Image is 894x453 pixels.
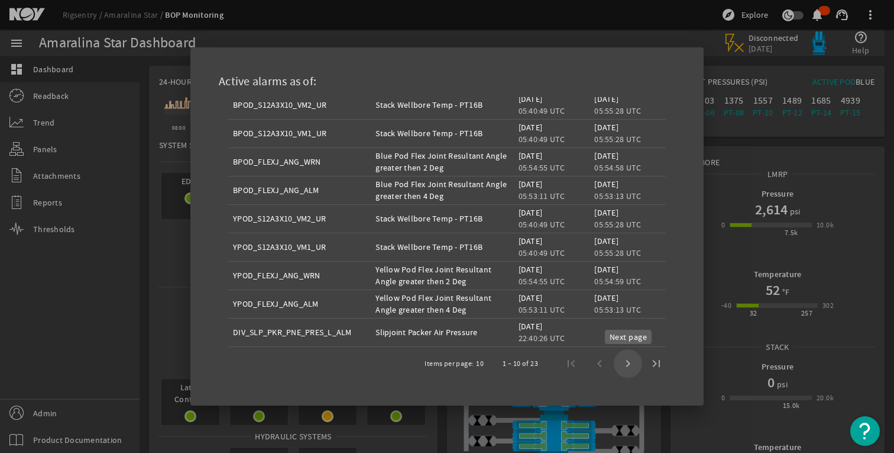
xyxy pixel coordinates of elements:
legacy-datetime-component: [DATE] [519,293,543,303]
legacy-datetime-component: [DATE] [519,94,543,104]
div: Active alarms as of: [205,62,689,97]
legacy-datetime-component: 05:55:28 UTC [594,105,641,116]
legacy-datetime-component: 05:53:11 UTC [519,191,565,201]
div: BPOD_S12A3X10_VM2_UR [233,99,326,111]
div: YPOD_FLEXJ_ANG_WRN [233,269,320,281]
div: Items per page: [425,358,474,370]
legacy-datetime-component: [DATE] [594,122,618,133]
div: Stack Wellbore Temp - PT16B [375,127,482,139]
legacy-datetime-component: 05:53:13 UTC [594,191,641,201]
legacy-datetime-component: 05:53:13 UTC [594,304,641,315]
legacy-datetime-component: [DATE] [519,122,543,133]
legacy-datetime-component: 05:40:49 UTC [519,105,565,116]
legacy-datetime-component: [DATE] [594,94,618,104]
div: Yellow Pod Flex Joint Resultant Angle greater then 2 Deg [375,264,508,287]
legacy-datetime-component: 22:40:26 UTC [519,333,565,343]
div: Stack Wellbore Temp - PT16B [375,213,482,224]
div: Slipjoint Packer Air Pressure [375,326,477,338]
legacy-datetime-component: [DATE] [519,264,543,275]
div: 1 – 10 of 23 [503,358,538,370]
div: YPOD_FLEXJ_ANG_ALM [233,298,319,310]
legacy-datetime-component: 05:55:28 UTC [594,248,641,258]
div: DIV_SLP_PKR_PNE_PRES_L_ALM [233,326,352,338]
legacy-datetime-component: 05:54:55 UTC [519,162,565,173]
div: Blue Pod Flex Joint Resultant Angle greater then 2 Deg [375,150,508,174]
legacy-datetime-component: [DATE] [594,236,618,246]
legacy-datetime-component: [DATE] [594,179,618,189]
legacy-datetime-component: [DATE] [594,293,618,303]
div: Blue Pod Flex Joint Resultant Angle greater then 4 Deg [375,178,508,202]
div: Stack Wellbore Temp - PT16B [375,241,482,253]
legacy-datetime-component: 05:55:28 UTC [594,219,641,230]
legacy-datetime-component: [DATE] [519,179,543,189]
legacy-datetime-component: [DATE] [594,264,618,275]
div: Stack Wellbore Temp - PT16B [375,99,482,111]
div: BPOD_FLEXJ_ANG_WRN [233,156,321,168]
legacy-datetime-component: [DATE] [519,207,543,218]
legacy-datetime-component: 05:54:55 UTC [519,276,565,287]
div: BPOD_S12A3X10_VM1_UR [233,127,326,139]
legacy-datetime-component: 05:40:49 UTC [519,248,565,258]
legacy-datetime-component: [DATE] [519,321,543,332]
legacy-datetime-component: [DATE] [594,207,618,218]
div: Yellow Pod Flex Joint Resultant Angle greater then 4 Deg [375,292,508,316]
button: Next page [614,349,642,378]
legacy-datetime-component: [DATE] [519,236,543,246]
legacy-datetime-component: 05:40:49 UTC [519,134,565,144]
button: Open Resource Center [850,416,880,446]
legacy-datetime-component: 05:53:11 UTC [519,304,565,315]
div: 10 [476,358,484,370]
div: YPOD_S12A3X10_VM2_UR [233,213,326,224]
legacy-datetime-component: 05:54:58 UTC [594,162,641,173]
legacy-datetime-component: 05:54:59 UTC [594,276,641,287]
div: BPOD_FLEXJ_ANG_ALM [233,184,319,196]
legacy-datetime-component: 05:55:28 UTC [594,134,641,144]
legacy-datetime-component: [DATE] [519,150,543,161]
legacy-datetime-component: [DATE] [594,150,618,161]
div: YPOD_S12A3X10_VM1_UR [233,241,326,253]
legacy-datetime-component: 05:40:49 UTC [519,219,565,230]
button: Last page [642,349,670,378]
